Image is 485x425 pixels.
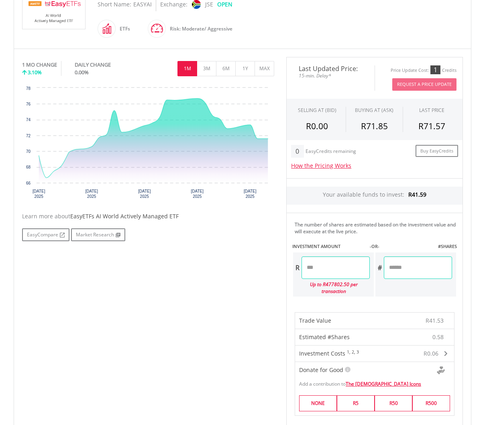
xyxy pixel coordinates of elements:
a: How the Pricing Works [291,162,351,169]
a: EasyCompare [22,228,69,241]
a: Market Research [71,228,125,241]
text: [DATE] 2025 [85,189,98,199]
div: 0 [291,145,304,158]
text: [DATE] 2025 [33,189,45,199]
button: MAX [255,61,274,76]
span: R0.00 [306,120,328,132]
text: 66 [26,181,31,185]
text: 76 [26,102,31,106]
div: EasyCredits remaining [306,148,356,155]
text: 70 [26,149,31,154]
button: 1M [177,61,197,76]
label: R5 [337,395,375,411]
a: Buy EasyCredits [416,145,458,157]
button: Request A Price Update [392,78,456,91]
div: Your available funds to invest: [287,187,463,205]
span: Last Updated Price: [293,65,369,72]
div: Learn more about [22,212,274,220]
span: 0.58 [432,333,444,341]
div: 1 MO CHANGE [22,61,57,69]
div: Risk: Moderate/ Aggressive [166,19,232,39]
label: NONE [299,395,337,411]
button: 1Y [235,61,255,76]
div: Up to R477802.50 per transaction [293,279,370,297]
sup: 1, 2, 3 [347,349,359,355]
text: 74 [26,118,31,122]
div: ETFs [116,19,130,39]
label: #SHARES [438,243,457,250]
span: BUYING AT (ASK) [355,107,393,114]
div: DAILY CHANGE [75,61,138,69]
a: The [DEMOGRAPHIC_DATA] Icons [346,380,421,387]
span: R71.57 [418,120,445,132]
span: R0.06 [424,350,438,357]
div: SELLING AT (BID) [298,107,336,114]
div: # [375,256,384,279]
span: Donate for Good [299,366,343,374]
button: 6M [216,61,236,76]
div: R [293,256,302,279]
span: Trade Value [299,317,331,324]
text: [DATE] 2025 [138,189,151,199]
div: Price Update Cost: [391,67,429,73]
span: EasyETFs AI World Actively Managed ETF [70,212,179,220]
div: 1 [430,65,440,74]
div: Credits [442,67,456,73]
span: R71.85 [361,120,388,132]
svg: Interactive chart [22,84,274,204]
span: Estimated #Shares [299,333,350,341]
span: 15-min. Delay* [293,72,369,79]
span: 0.00% [75,69,89,76]
div: Add a contribution to [295,376,454,387]
text: 72 [26,134,31,138]
span: R41.59 [408,191,426,198]
span: 3.10% [28,69,42,76]
span: R41.53 [426,317,444,324]
text: 78 [26,86,31,91]
label: R500 [412,395,450,411]
span: Investment Costs [299,350,345,357]
button: 3M [197,61,216,76]
div: The number of shares are estimated based on the investment value and will execute at the live price. [295,221,459,235]
label: R50 [375,395,412,411]
text: 68 [26,165,31,169]
div: Chart. Highcharts interactive chart. [22,84,274,204]
img: Donte For Good [437,366,445,374]
label: INVESTMENT AMOUNT [292,243,340,250]
div: LAST PRICE [419,107,444,114]
label: -OR- [370,243,379,250]
text: [DATE] 2025 [191,189,204,199]
text: [DATE] 2025 [244,189,257,199]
